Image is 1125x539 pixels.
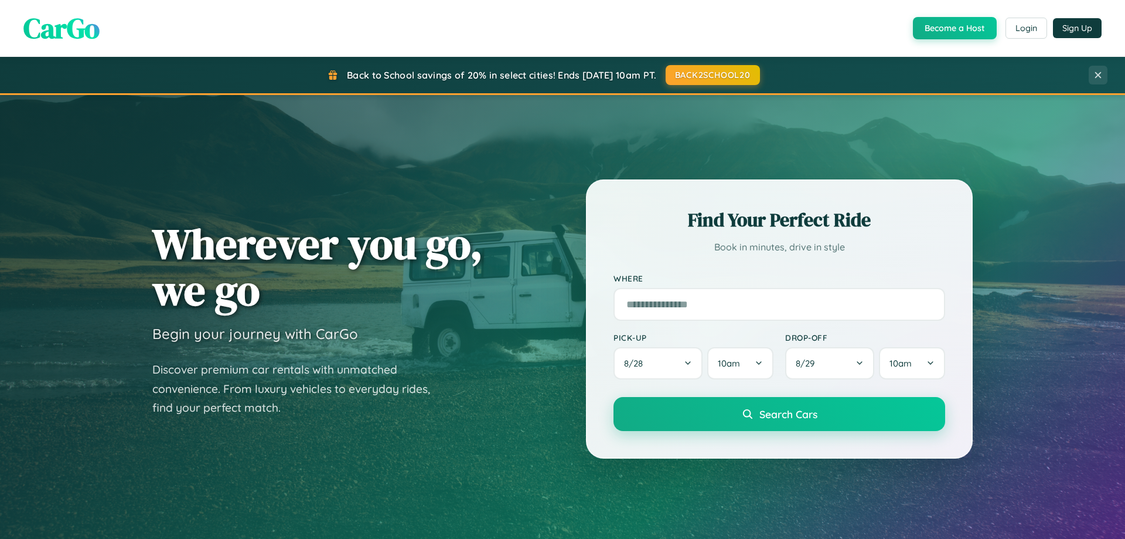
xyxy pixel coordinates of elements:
label: Pick-up [613,333,773,343]
span: Back to School savings of 20% in select cities! Ends [DATE] 10am PT. [347,69,656,81]
button: BACK2SCHOOL20 [666,65,760,85]
span: 10am [889,358,912,369]
button: Search Cars [613,397,945,431]
button: Become a Host [913,17,997,39]
span: 8 / 28 [624,358,649,369]
span: 8 / 29 [796,358,820,369]
label: Drop-off [785,333,945,343]
span: 10am [718,358,740,369]
span: CarGo [23,9,100,48]
button: 10am [707,347,773,379]
button: 8/28 [613,347,703,379]
button: 10am [879,347,945,379]
span: Search Cars [759,408,817,421]
button: Login [1005,18,1047,39]
p: Discover premium car rentals with unmatched convenience. From luxury vehicles to everyday rides, ... [152,360,445,418]
p: Book in minutes, drive in style [613,239,945,256]
button: Sign Up [1053,18,1102,38]
h1: Wherever you go, we go [152,221,483,313]
h3: Begin your journey with CarGo [152,325,358,343]
button: 8/29 [785,347,874,379]
h2: Find Your Perfect Ride [613,207,945,233]
label: Where [613,273,945,283]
